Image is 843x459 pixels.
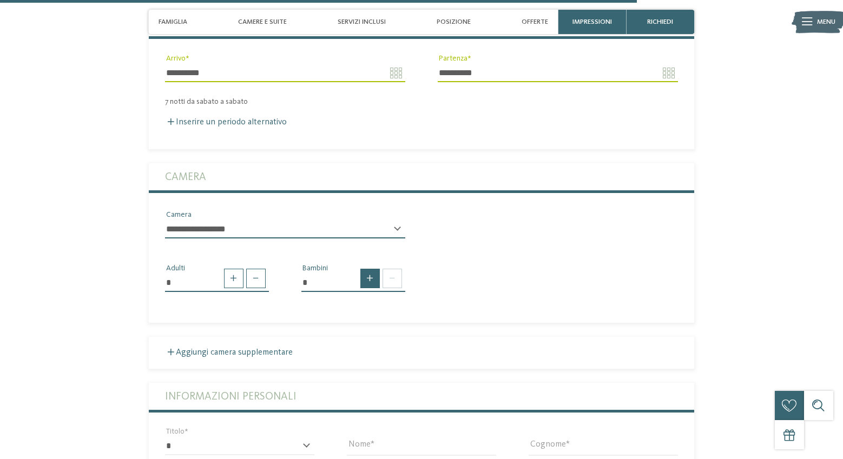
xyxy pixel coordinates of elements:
div: 7 notti da sabato a sabato [149,97,695,107]
label: Camera [165,163,679,190]
span: richiedi [647,18,673,26]
span: Famiglia [159,18,187,26]
span: Servizi inclusi [338,18,386,26]
span: Posizione [437,18,471,26]
span: Camere e Suite [238,18,287,26]
label: Informazioni personali [165,383,679,410]
label: Inserire un periodo alternativo [165,118,287,127]
span: Offerte [522,18,548,26]
span: Impressioni [572,18,612,26]
label: Aggiungi camera supplementare [165,348,293,357]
